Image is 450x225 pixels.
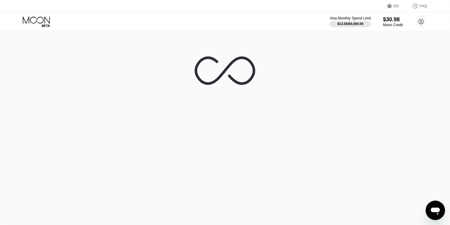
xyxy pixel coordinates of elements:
div: FAQ [420,4,427,8]
div: EN [387,3,406,9]
div: FAQ [406,3,427,9]
div: $30.98 [383,16,403,23]
div: Moon Credit [383,23,403,27]
div: $13.05 / $4,000.00 [337,22,363,26]
div: EN [394,4,399,8]
div: Visa Monthly Spend Limit [330,16,371,20]
div: Visa Monthly Spend Limit$13.05/$4,000.00 [330,16,371,27]
div: $30.98Moon Credit [383,16,403,27]
iframe: Button to launch messaging window [426,201,445,220]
